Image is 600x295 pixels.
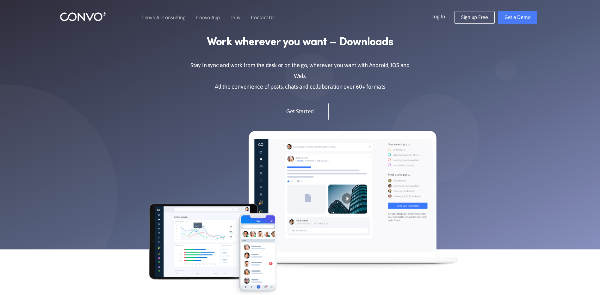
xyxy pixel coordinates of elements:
[495,60,516,80] img: shape_not_found
[207,36,393,49] strong: Work wherever you want – Downloads
[231,15,240,20] a: Jobs
[431,11,455,21] a: Log In
[272,103,329,120] a: Get Started
[455,11,495,24] a: Sign up Free
[196,15,220,20] a: Convo App
[60,12,106,22] img: logo_1.png
[251,15,275,20] a: Contact Us
[498,11,537,24] a: Get a Demo
[185,60,416,92] p: Stay in sync and work from the desk or on the go, wherever you want with Android, IOS and Web. Al...
[141,15,185,20] a: Convo AI Consulting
